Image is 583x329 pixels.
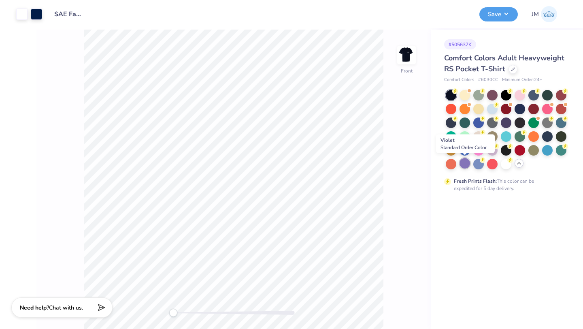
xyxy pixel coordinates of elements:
[444,53,564,74] span: Comfort Colors Adult Heavyweight RS Pocket T-Shirt
[502,77,543,83] span: Minimum Order: 24 +
[478,77,498,83] span: # 6030CC
[48,6,88,22] input: Untitled Design
[49,304,83,312] span: Chat with us.
[528,6,561,22] a: JM
[444,77,474,83] span: Comfort Colors
[532,10,539,19] span: JM
[454,177,553,192] div: This color can be expedited for 5 day delivery.
[169,309,177,317] div: Accessibility label
[20,304,49,312] strong: Need help?
[401,67,413,75] div: Front
[398,47,415,63] img: Front
[541,6,557,22] img: Jackson Moore
[454,178,497,184] strong: Fresh Prints Flash:
[444,39,476,49] div: # 505637K
[436,135,495,153] div: Violet
[440,144,487,151] span: Standard Order Color
[479,7,518,21] button: Save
